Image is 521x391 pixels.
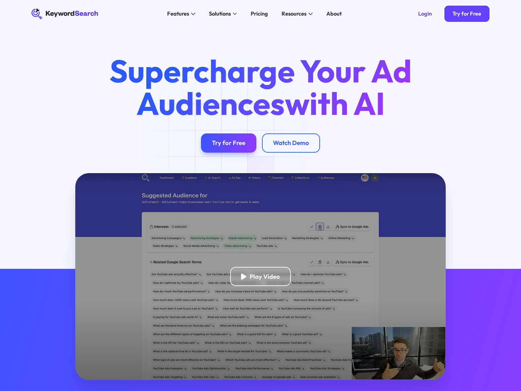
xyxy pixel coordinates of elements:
[418,10,432,17] div: Login
[96,55,425,120] h1: Supercharge Your Ad Audiences
[246,8,272,19] a: Pricing
[251,10,268,18] div: Pricing
[322,8,346,19] a: About
[250,273,280,280] div: Play Video
[212,139,245,147] div: Try for Free
[444,6,490,22] a: Try for Free
[452,10,481,17] div: Try for Free
[75,173,446,380] a: open lightbox
[282,10,306,18] div: Resources
[201,133,256,153] a: Try for Free
[410,6,440,22] a: Login
[167,10,189,18] div: Features
[285,83,385,123] span: with AI
[209,10,231,18] div: Solutions
[273,139,309,147] div: Watch Demo
[326,10,342,18] div: About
